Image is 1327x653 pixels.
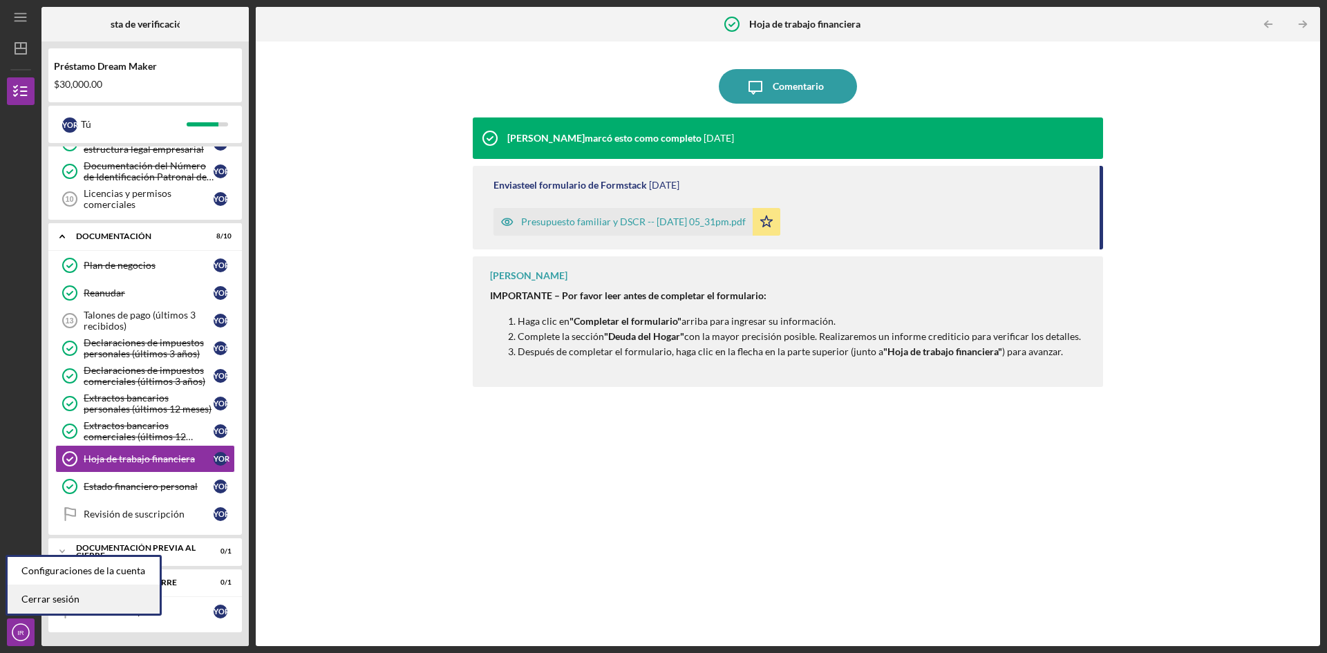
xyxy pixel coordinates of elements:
[214,261,225,269] font: Yo
[749,18,860,30] font: Hoja de trabajo financiera
[225,288,229,297] font: R
[214,454,225,463] font: Yo
[21,593,79,605] font: Cerrar sesión
[214,288,225,297] font: Yo
[490,269,567,281] font: [PERSON_NAME]
[54,60,157,72] font: Préstamo Dream Maker
[214,194,225,203] font: Yo
[84,508,185,520] font: Revisión de suscripción
[518,346,883,357] font: Después de completar el formulario, haga clic en la flecha en la parte superior (junto a
[883,346,1002,357] font: "Hoja de trabajo financiera"
[507,132,585,144] font: [PERSON_NAME]
[214,509,225,518] font: Yo
[225,316,229,325] font: R
[62,120,73,129] font: Yo
[227,547,232,555] font: 1
[54,78,102,90] font: $30,000.00
[84,419,193,453] font: Extractos bancarios comerciales (últimos 12 meses)
[521,216,746,227] font: Presupuesto familiar y DSCR -- [DATE] 05_31pm.pdf
[493,208,780,236] button: Presupuesto familiar y DSCR -- [DATE] 05_31pm.pdf
[225,261,229,269] font: R
[223,231,232,240] font: 10
[214,371,225,380] font: Yo
[649,179,679,191] font: [DATE]
[55,307,235,334] a: 13Talones de pago (últimos 3 recibidos)YoR
[65,195,73,203] tspan: 10
[7,618,35,646] button: IR
[585,132,702,144] font: marcó esto como completo
[681,315,836,327] font: arriba para ingresar su información.
[76,542,196,561] font: Documentación previa al cierre
[704,132,734,144] font: [DATE]
[518,315,570,327] font: Haga clic en
[214,316,225,325] font: Yo
[55,252,235,279] a: Plan de negociosYoR
[55,334,235,362] a: Declaraciones de impuestos personales (últimos 3 años)YoR
[220,231,223,240] font: /
[103,18,188,30] font: Lista de verificación
[84,392,211,415] font: Extractos bancarios personales (últimos 12 meses)
[81,118,91,130] font: Tú
[719,69,857,104] button: Comentario
[518,330,604,342] font: Complete la sección
[225,509,229,518] font: R
[225,607,229,616] font: R
[225,578,227,586] font: /
[55,362,235,390] a: Declaraciones de impuestos comerciales (últimos 3 años)YoR
[84,453,195,464] font: Hoja de trabajo financiera
[55,158,235,185] a: Documentación del Número de Identificación Patronal del IRSYoR
[216,231,220,240] font: 8
[490,290,766,301] font: IMPORTANTE – Por favor leer antes de completar el formulario:
[773,80,824,92] font: Comentario
[8,585,160,614] a: Cerrar sesión
[84,259,156,271] font: Plan de negocios
[55,445,235,473] a: Hoja de trabajo financieraYoR
[21,565,145,576] font: Configuraciones de la cuenta
[220,547,225,555] font: 0
[84,364,205,387] font: Declaraciones de impuestos comerciales (últimos 3 años)
[84,309,196,332] font: Talones de pago (últimos 3 recibidos)
[84,480,198,492] font: Estado financiero personal
[225,482,229,491] font: R
[649,180,679,191] time: 11/09/2025 21:31
[225,547,227,555] font: /
[529,179,647,191] font: el formulario de Formstack
[214,343,225,352] font: Yo
[65,316,73,325] tspan: 13
[704,133,734,144] time: 12/09/2025 10:46
[225,426,229,435] font: R
[225,454,229,463] font: R
[225,167,229,176] font: R
[225,343,229,352] font: R
[225,371,229,380] font: R
[84,337,204,359] font: Declaraciones de impuestos personales (últimos 3 años)
[604,330,684,342] font: "Deuda del Hogar"
[76,231,151,241] font: Documentación
[493,179,529,191] font: Enviaste
[225,399,229,408] font: R
[214,167,225,176] font: Yo
[55,500,235,528] a: Revisión de suscripciónYoR
[570,315,681,327] font: "Completar el formulario"
[1002,346,1063,357] font: ) para avanzar.
[55,473,235,500] a: Estado financiero personalYoR
[227,578,232,586] font: 1
[214,399,225,408] font: Yo
[55,279,235,307] a: ReanudarYoR
[17,629,24,636] text: IR
[684,330,1081,342] font: con la mayor precisión posible. Realizaremos un informe crediticio para verificar los detalles.
[84,187,171,210] font: Licencias y permisos comerciales
[55,185,235,213] a: 10Licencias y permisos comercialesYoR
[55,390,235,417] a: Extractos bancarios personales (últimos 12 meses)YoR
[220,578,225,586] font: 0
[55,417,235,445] a: Extractos bancarios comerciales (últimos 12 meses)YoR
[214,607,225,616] font: Yo
[73,120,78,129] font: R
[225,194,229,203] font: R
[84,160,214,193] font: Documentación del Número de Identificación Patronal del IRS
[214,482,225,491] font: Yo
[84,287,125,299] font: Reanudar
[214,426,225,435] font: Yo
[55,598,235,625] a: Revisión del perfilYoR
